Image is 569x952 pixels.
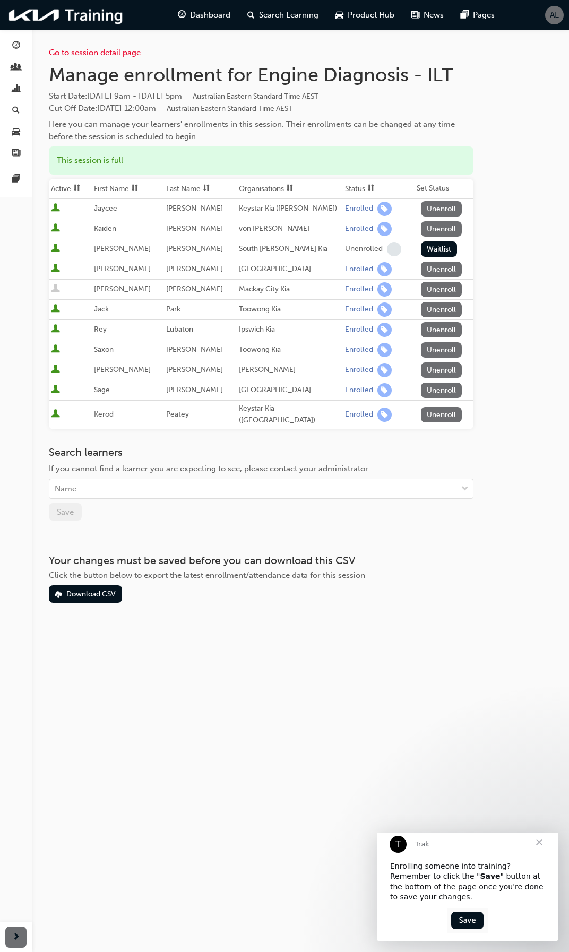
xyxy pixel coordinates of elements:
span: download-icon [55,591,62,600]
span: [PERSON_NAME] [166,244,223,253]
span: User is active [51,264,60,274]
a: news-iconNews [403,4,452,26]
div: Download CSV [66,590,116,599]
div: [GEOGRAPHIC_DATA] [239,384,341,396]
div: Toowong Kia [239,344,341,356]
span: [PERSON_NAME] [166,345,223,354]
span: Pages [473,9,495,21]
span: learningRecordVerb_ENROLL-icon [377,202,392,216]
a: guage-iconDashboard [169,4,239,26]
button: Unenroll [421,362,462,378]
span: Australian Eastern Standard Time AEST [193,92,318,101]
button: Unenroll [421,383,462,398]
span: Park [166,305,180,314]
span: [DATE] 9am - [DATE] 5pm [87,91,318,101]
div: Enrolled [345,224,373,234]
span: Dashboard [190,9,230,21]
span: [PERSON_NAME] [166,224,223,233]
span: Peatey [166,410,189,419]
span: chart-icon [12,84,20,94]
span: Jack [94,305,109,314]
span: learningRecordVerb_ENROLL-icon [377,222,392,236]
button: Unenroll [421,221,462,237]
span: Sage [94,385,110,394]
div: Enrolled [345,365,373,375]
div: [GEOGRAPHIC_DATA] [239,263,341,275]
span: sorting-icon [131,184,139,193]
span: learningRecordVerb_ENROLL-icon [377,343,392,357]
span: User is active [51,344,60,355]
span: Start Date : [49,90,473,102]
div: von [PERSON_NAME] [239,223,341,235]
span: Saxon [94,345,114,354]
h3: Your changes must be saved before you can download this CSV [49,555,473,567]
div: Enrolled [345,204,373,214]
div: Unenrolled [345,244,383,254]
div: Enrolled [345,305,373,315]
span: User is inactive [51,284,60,295]
b: Save [103,39,123,47]
span: [PERSON_NAME] [166,385,223,394]
div: [PERSON_NAME] [239,364,341,376]
a: car-iconProduct Hub [327,4,403,26]
span: learningRecordVerb_ENROLL-icon [377,302,392,317]
button: Unenroll [421,407,462,422]
span: AL [550,9,559,21]
img: kia-training [5,4,127,26]
span: news-icon [12,149,20,159]
h1: Manage enrollment for Engine Diagnosis - ILT [49,63,473,86]
div: Enrolled [345,325,373,335]
th: Toggle SortBy [49,179,92,199]
div: Enrolled [345,345,373,355]
div: This session is full [49,146,473,175]
span: guage-icon [12,41,20,51]
span: learningRecordVerb_ENROLL-icon [377,408,392,422]
th: Set Status [415,179,473,199]
span: Cut Off Date : [DATE] 12:00am [49,103,292,113]
button: Save [49,503,82,521]
span: Rey [94,325,107,334]
button: Download CSV [49,585,122,603]
div: Keystar Kia ([PERSON_NAME]) [239,203,341,215]
span: [PERSON_NAME] [166,284,223,293]
span: [PERSON_NAME] [94,284,151,293]
span: Product Hub [348,9,394,21]
span: pages-icon [12,175,20,184]
span: Click the button below to export the latest enrollment/attendance data for this session [49,570,365,580]
th: Toggle SortBy [164,179,236,199]
div: Mackay City Kia [239,283,341,296]
a: pages-iconPages [452,4,503,26]
span: news-icon [411,8,419,22]
span: Australian Eastern Standard Time AEST [167,104,292,113]
th: Toggle SortBy [92,179,164,199]
span: User is active [51,223,60,234]
span: learningRecordVerb_ENROLL-icon [377,363,392,377]
div: Enrolled [345,410,373,420]
span: learningRecordVerb_NONE-icon [387,242,401,256]
iframe: Intercom live chat message [377,833,558,941]
span: User is active [51,244,60,254]
span: User is active [51,203,60,214]
span: learningRecordVerb_ENROLL-icon [377,262,392,276]
span: [PERSON_NAME] [166,264,223,273]
span: search-icon [247,8,255,22]
h3: Search learners [49,446,473,458]
div: Enrolled [345,385,373,395]
span: people-icon [12,63,20,73]
span: search-icon [12,106,20,116]
span: Kerod [94,410,114,419]
button: Unenroll [421,302,462,317]
span: Jaycee [94,204,117,213]
span: learningRecordVerb_ENROLL-icon [377,282,392,297]
span: learningRecordVerb_ENROLL-icon [377,323,392,337]
span: User is active [51,409,60,420]
span: Lubaton [166,325,193,334]
button: Unenroll [421,282,462,297]
span: User is active [51,385,60,395]
th: Toggle SortBy [343,179,415,199]
button: Unenroll [421,322,462,337]
div: Here you can manage your learners' enrollments in this session. Their enrollments can be changed ... [49,118,473,142]
span: guage-icon [178,8,186,22]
